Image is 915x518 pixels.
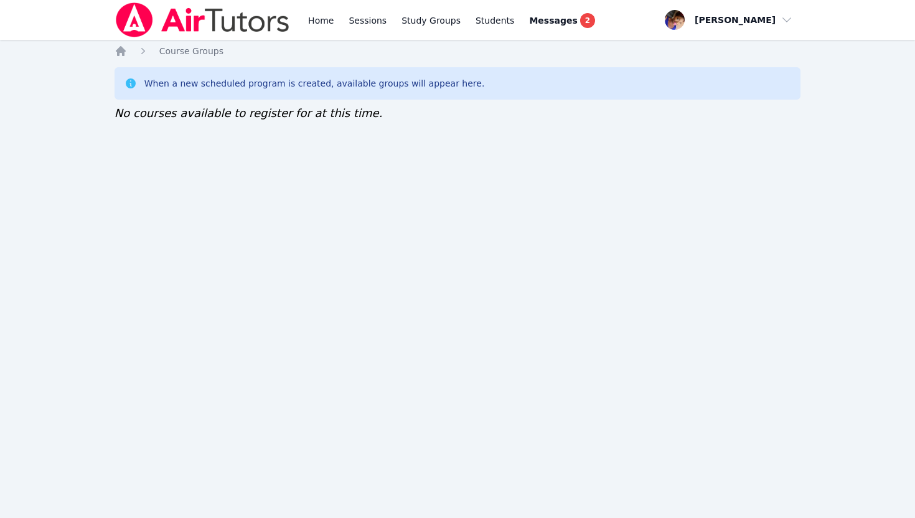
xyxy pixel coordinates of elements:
[144,77,485,90] div: When a new scheduled program is created, available groups will appear here.
[580,13,595,28] span: 2
[115,106,383,120] span: No courses available to register for at this time.
[159,46,223,56] span: Course Groups
[115,2,291,37] img: Air Tutors
[115,45,801,57] nav: Breadcrumb
[159,45,223,57] a: Course Groups
[529,14,577,27] span: Messages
